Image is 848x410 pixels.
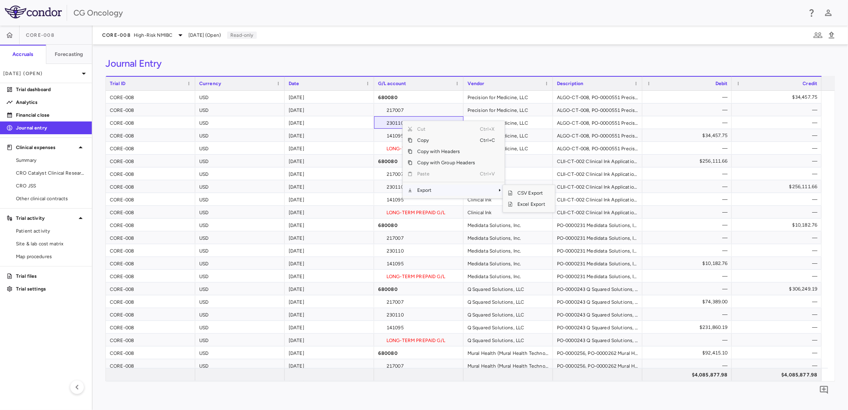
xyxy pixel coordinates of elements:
[285,244,374,257] div: [DATE]
[285,334,374,346] div: [DATE]
[817,383,831,397] button: Add comment
[464,103,553,116] div: Precision for Medicine, LLC
[650,219,728,231] div: —
[285,167,374,180] div: [DATE]
[374,295,464,308] div: 217007
[188,32,221,39] span: [DATE] (Open)
[412,135,480,146] span: Copy
[553,334,642,346] div: PO-0000243 Q Squared Solutions, LLC Administrative Fees, Analytical Services, Kits/Supplies, Pass...
[650,129,728,142] div: $34,457.75
[739,295,818,308] div: —
[106,116,195,129] div: CORE-008
[285,257,374,269] div: [DATE]
[16,240,85,247] span: Site & lab cost matrix
[739,103,818,116] div: —
[553,321,642,333] div: PO-0000243 Q Squared Solutions, LLC Administrative Fees, Analytical Services, Kits/Supplies, Pass...
[739,206,818,219] div: —
[285,155,374,167] div: [DATE]
[106,346,195,359] div: CORE-008
[374,116,464,129] div: 230110
[16,215,76,222] p: Trial activity
[195,129,285,141] div: USD
[285,142,374,154] div: [DATE]
[16,182,85,189] span: CRO JSS
[16,111,85,119] p: Financial close
[285,283,374,295] div: [DATE]
[285,180,374,193] div: [DATE]
[3,70,79,77] p: [DATE] (Open)
[553,142,642,154] div: ALGO-CT-008, PO-0000551 Precision for Medicine, LLC Biostatistics, Data Management, Meetings, Pro...
[412,157,480,168] span: Copy with Group Headers
[650,308,728,321] div: —
[374,334,464,346] div: LONG-TERM PREPAID G/L
[464,167,553,180] div: Clinical Ink
[553,103,642,116] div: ALGO-CT-008, PO-0000551 Precision for Medicine, LLC Biostatistics, Data Management, Meetings, Pro...
[468,81,485,86] span: Vendor
[464,91,553,103] div: Precision for Medicine, LLC
[106,155,195,167] div: CORE-008
[374,129,464,141] div: 141095
[374,283,464,295] div: 680080
[480,123,497,135] span: Ctrl+X
[285,346,374,359] div: [DATE]
[464,308,553,320] div: Q Squared Solutions, LLC
[195,180,285,193] div: USD
[650,103,728,116] div: —
[105,58,162,70] h3: Journal Entry
[195,219,285,231] div: USD
[739,219,818,231] div: $10,182.76
[16,144,76,151] p: Clinical expenses
[106,257,195,269] div: CORE-008
[739,193,818,206] div: —
[106,167,195,180] div: CORE-008
[106,283,195,295] div: CORE-008
[285,321,374,333] div: [DATE]
[650,346,728,359] div: $92,415.10
[195,193,285,205] div: USD
[16,253,85,260] span: Map procedures
[285,219,374,231] div: [DATE]
[195,244,285,257] div: USD
[739,283,818,295] div: $306,249.19
[106,103,195,116] div: CORE-008
[553,295,642,308] div: PO-0000243 Q Squared Solutions, LLC Administrative Fees, Analytical Services, Kits/Supplies, Pass...
[106,142,195,154] div: CORE-008
[650,167,728,180] div: —
[285,206,374,218] div: [DATE]
[650,193,728,206] div: —
[73,7,802,19] div: CG Oncology
[553,129,642,141] div: ALGO-CT-008, PO-0000551 Precision for Medicine, LLC Biostatistics, Data Management, Meetings, Pro...
[285,308,374,320] div: [DATE]
[412,123,480,135] span: Cut
[803,81,818,86] span: Credit
[5,6,62,18] img: logo-full-SnFGN8VE.png
[650,295,728,308] div: $74,389.00
[464,180,553,193] div: Clinical Ink
[374,231,464,244] div: 217007
[374,219,464,231] div: 680080
[464,129,553,141] div: Precision for Medicine, LLC
[16,285,85,293] p: Trial settings
[195,321,285,333] div: USD
[55,51,83,58] h6: Forecasting
[195,257,285,269] div: USD
[16,124,85,131] p: Journal entry
[195,91,285,103] div: USD
[739,270,818,283] div: —
[480,135,497,146] span: Ctrl+C
[106,244,195,257] div: CORE-008
[464,116,553,129] div: Precision for Medicine, LLC
[553,283,642,295] div: PO-0000243 Q Squared Solutions, LLC Administrative Fees, Analytical Services, Kits/Supplies, Pass...
[106,206,195,218] div: CORE-008
[480,168,497,179] span: Ctrl+V
[374,206,464,218] div: LONG-TERM PREPAID G/L
[199,81,221,86] span: Currency
[106,231,195,244] div: CORE-008
[412,146,480,157] span: Copy with Headers
[106,91,195,103] div: CORE-008
[464,244,553,257] div: Medidata Solutions, Inc.
[739,334,818,346] div: —
[374,321,464,333] div: 141095
[650,359,728,372] div: —
[739,308,818,321] div: —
